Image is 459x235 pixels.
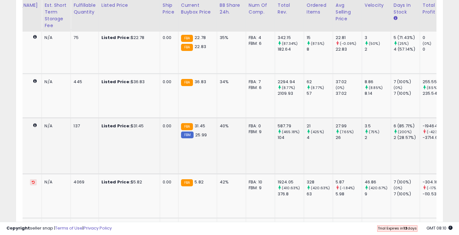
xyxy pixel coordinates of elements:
div: 0.00 [163,79,173,85]
div: 40% [220,123,241,129]
small: (420.63%) [311,185,330,191]
strong: Copyright [6,225,30,231]
div: 0 [423,46,449,52]
div: 75 [73,35,93,41]
div: N/A [44,179,66,185]
div: 7 (100%) [394,179,420,185]
div: 2109.93 [278,91,304,96]
span: 25.99 [195,132,207,138]
small: FBA [181,44,193,51]
div: 37.02 [336,91,362,96]
small: (8.5%) [427,85,438,90]
div: 6 (85.71%) [394,123,420,129]
div: 8.14 [365,91,391,96]
div: seller snap | | [6,225,112,231]
div: 5.87 [336,179,362,185]
div: BB Share 24h. [220,2,243,15]
div: 1924.05 [278,179,304,185]
small: (425%) [311,129,324,134]
div: 27.99 [336,123,362,129]
div: FBA: 4 [249,35,270,41]
small: (87.5%) [311,41,324,46]
b: 13 [403,226,407,231]
div: 9 [365,191,391,197]
div: $22.78 [101,35,155,41]
small: (-1.84%) [340,185,355,191]
div: FBA: 7 [249,79,270,85]
div: 7 (100%) [394,79,420,85]
div: -304.16 [423,179,449,185]
div: N/A [44,35,66,41]
b: Listed Price: [101,79,131,85]
span: Trial Expires in days [378,226,417,231]
small: (8.77%) [311,85,324,90]
div: Velocity [365,2,388,9]
small: (0%) [423,41,432,46]
div: 3.5 [365,123,391,129]
div: 3 [365,35,391,41]
small: (-0.09%) [340,41,356,46]
div: Days In Stock [394,2,417,15]
div: 0 [423,35,449,41]
div: 182.64 [278,46,304,52]
div: 445 [73,79,93,85]
a: Privacy Policy [83,225,112,231]
small: (200%) [398,129,412,134]
small: FBA [181,79,193,86]
div: 8 [307,46,333,52]
div: 4069 [73,179,93,185]
div: 7 (100%) [394,91,420,96]
div: 35% [220,35,241,41]
div: 37.02 [336,79,362,85]
small: (7.65%) [340,129,354,134]
small: (0%) [394,85,403,90]
small: (87.34%) [282,41,298,46]
small: (410.63%) [282,185,300,191]
div: FBA: 0 [249,123,270,129]
span: 5.82 [195,179,204,185]
div: Num of Comp. [249,2,272,15]
div: 2294.94 [278,79,304,85]
div: 15 [307,35,333,41]
div: 104 [278,135,304,141]
div: 587.79 [278,123,304,129]
div: 2 [365,46,391,52]
span: 2025-09-10 08:10 GMT [426,225,453,231]
div: $5.82 [101,179,155,185]
div: 5 (71.43%) [394,35,420,41]
div: 255.55 [423,79,449,85]
div: 4 [307,135,333,141]
small: FBA [181,123,193,130]
small: (-175.18%) [427,185,445,191]
div: 22.81 [336,35,362,41]
small: (420.67%) [369,185,387,191]
small: (465.18%) [282,129,300,134]
div: -3714.68 [423,135,449,141]
div: N/A [44,123,66,129]
div: 4 (57.14%) [394,46,420,52]
div: 21 [307,123,333,129]
div: $31.45 [101,123,155,129]
div: FBM: 6 [249,41,270,46]
div: 0.00 [163,179,173,185]
small: FBA [181,179,193,186]
div: 5.98 [336,191,362,197]
div: FBM: 6 [249,85,270,91]
div: Fulfillable Quantity [73,2,96,15]
div: Total Rev. [278,2,301,15]
small: (50%) [369,41,380,46]
div: N/A [44,79,66,85]
small: (0%) [336,85,345,90]
div: 57 [307,91,333,96]
div: 34% [220,79,241,85]
div: $36.83 [101,79,155,85]
span: 22.83 [195,44,206,50]
div: 2 (28.57%) [394,135,420,141]
div: Est. Short Term Storage Fee [44,2,68,29]
small: (25%) [398,41,409,46]
div: 0.00 [163,123,173,129]
small: (8.85%) [369,85,383,90]
div: 328 [307,179,333,185]
div: Current Buybox Price [181,2,214,15]
small: FBA [181,35,193,42]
